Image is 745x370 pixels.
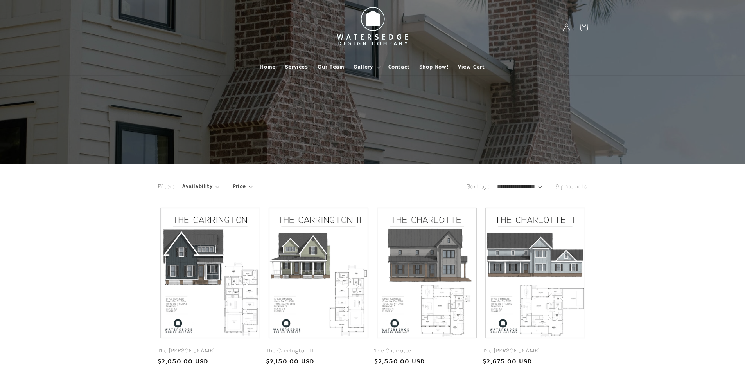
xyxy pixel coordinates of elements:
span: Home [260,63,275,70]
summary: Availability (0 selected) [182,182,219,191]
a: View Cart [453,59,489,75]
a: Our Team [313,59,349,75]
a: The [PERSON_NAME] [158,348,263,354]
span: Contact [388,63,410,70]
span: Shop Now! [419,63,449,70]
a: The Carrington II [266,348,371,354]
a: The [PERSON_NAME] [483,348,588,354]
label: Sort by: [467,183,489,190]
a: Services [280,59,313,75]
span: Availability [182,182,212,191]
a: Home [255,59,280,75]
span: Services [285,63,308,70]
a: Contact [384,59,415,75]
span: Gallery [354,63,373,70]
summary: Price [233,182,253,191]
span: Price [233,182,246,191]
h2: Filter: [158,182,175,191]
img: Watersedge Design Co [330,3,416,52]
a: The Charlotte [374,348,479,354]
summary: Gallery [349,59,383,75]
a: Shop Now! [415,59,453,75]
span: 9 products [556,183,588,190]
span: Our Team [318,63,345,70]
span: View Cart [458,63,485,70]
